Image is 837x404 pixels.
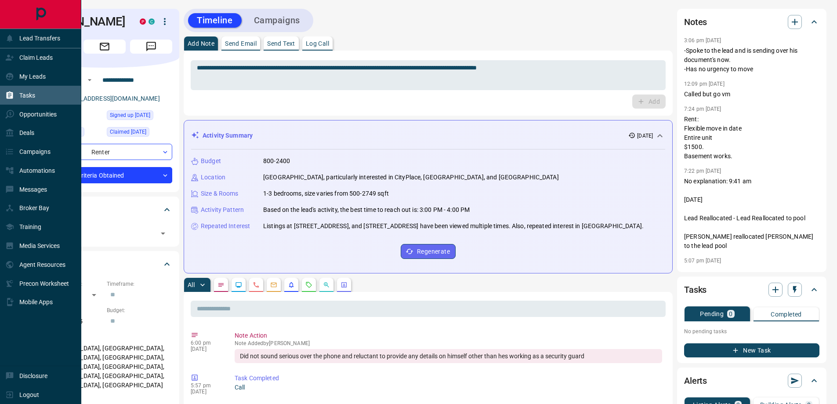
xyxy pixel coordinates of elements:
[235,383,662,392] p: Call
[37,341,172,402] p: [GEOGRAPHIC_DATA], [GEOGRAPHIC_DATA], [GEOGRAPHIC_DATA], [GEOGRAPHIC_DATA], [GEOGRAPHIC_DATA], [G...
[684,283,707,297] h2: Tasks
[235,331,662,340] p: Note Action
[191,389,221,395] p: [DATE]
[83,40,126,54] span: Email
[684,46,819,74] p: -Spoke to the lead and is sending over his document's now. -Has no urgency to move
[684,258,721,264] p: 5:07 pm [DATE]
[263,173,559,182] p: [GEOGRAPHIC_DATA], particularly interested in CityPlace, [GEOGRAPHIC_DATA], and [GEOGRAPHIC_DATA]
[107,110,172,123] div: Thu Jul 10 2025
[84,75,95,85] button: Open
[191,346,221,352] p: [DATE]
[37,15,127,29] h1: [PERSON_NAME]
[201,205,244,215] p: Activity Pattern
[684,370,819,391] div: Alerts
[684,325,819,338] p: No pending tasks
[235,349,662,363] div: Did not sound serious over the phone and reluctant to provide any details on himself other than h...
[729,311,732,317] p: 0
[684,279,819,300] div: Tasks
[201,173,225,182] p: Location
[130,40,172,54] span: Message
[270,281,277,288] svg: Emails
[61,95,160,102] a: [EMAIL_ADDRESS][DOMAIN_NAME]
[235,281,242,288] svg: Lead Browsing Activity
[201,157,221,166] p: Budget
[191,127,665,144] div: Activity Summary[DATE]
[235,374,662,383] p: Task Completed
[401,244,456,259] button: Regenerate
[684,168,721,174] p: 7:22 pm [DATE]
[107,127,172,139] div: Sun Aug 10 2025
[684,15,707,29] h2: Notes
[700,311,724,317] p: Pending
[288,281,295,288] svg: Listing Alerts
[225,40,257,47] p: Send Email
[684,115,819,161] p: Rent: Flexible move in date Entire unit $1500. Basement works.
[201,189,239,198] p: Size & Rooms
[110,111,150,120] span: Signed up [DATE]
[140,18,146,25] div: property.ca
[37,167,172,183] div: Criteria Obtained
[684,11,819,33] div: Notes
[323,281,330,288] svg: Opportunities
[263,205,470,215] p: Based on the lead's activity, the best time to reach out is: 3:00 PM - 4:00 PM
[191,382,221,389] p: 5:57 pm
[217,281,225,288] svg: Notes
[684,37,721,44] p: 3:06 pm [DATE]
[201,222,250,231] p: Repeated Interest
[37,254,172,275] div: Criteria
[267,40,295,47] p: Send Text
[771,311,802,317] p: Completed
[253,281,260,288] svg: Calls
[149,18,155,25] div: condos.ca
[263,222,644,231] p: Listings at [STREET_ADDRESS], and [STREET_ADDRESS] have been viewed multiple times. Also, repeate...
[188,13,242,28] button: Timeline
[235,340,662,346] p: Note Added by [PERSON_NAME]
[110,127,146,136] span: Claimed [DATE]
[684,374,707,388] h2: Alerts
[306,40,329,47] p: Log Call
[188,282,195,288] p: All
[263,157,290,166] p: 800-2400
[341,281,348,288] svg: Agent Actions
[263,189,389,198] p: 1-3 bedrooms, size varies from 500-2749 sqft
[684,177,819,251] p: No explanation: 9:41 am [DATE] Lead Reallocated - Lead Reallocated to pool [PERSON_NAME] realloca...
[37,333,172,341] p: Areas Searched:
[37,144,172,160] div: Renter
[191,340,221,346] p: 6:00 pm
[188,40,214,47] p: Add Note
[203,131,253,140] p: Activity Summary
[107,306,172,314] p: Budget:
[107,280,172,288] p: Timeframe:
[684,106,721,112] p: 7:24 pm [DATE]
[245,13,309,28] button: Campaigns
[37,199,172,220] div: Tags
[684,81,725,87] p: 12:09 pm [DATE]
[684,90,819,99] p: Called but go vm
[157,227,169,240] button: Open
[637,132,653,140] p: [DATE]
[684,343,819,357] button: New Task
[305,281,312,288] svg: Requests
